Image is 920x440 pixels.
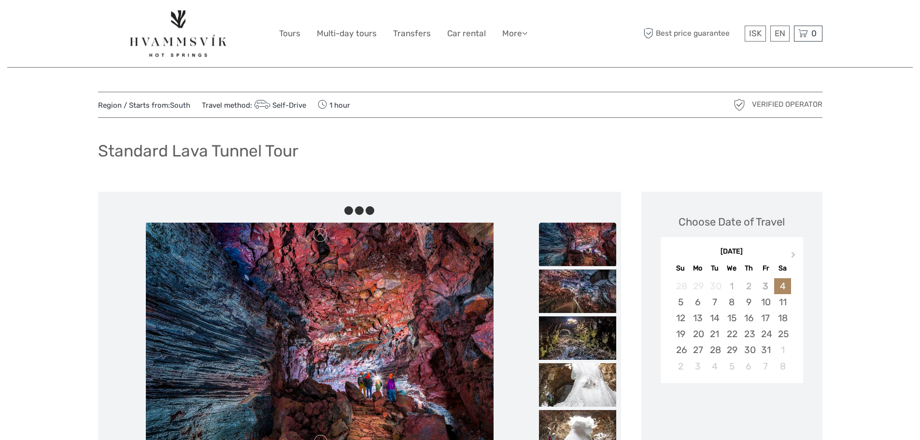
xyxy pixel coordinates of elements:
[723,310,740,326] div: Choose Wednesday, October 15th, 2025
[774,326,791,342] div: Choose Saturday, October 25th, 2025
[740,326,757,342] div: Choose Thursday, October 23rd, 2025
[539,316,616,360] img: b3160bbeaadf46f287b5e25d2d2cc7f8_slider_thumbnail.jpg
[740,278,757,294] div: Not available Thursday, October 2nd, 2025
[393,27,431,41] a: Transfers
[672,278,689,294] div: Not available Sunday, September 28th, 2025
[98,100,190,111] span: Region / Starts from:
[740,294,757,310] div: Choose Thursday, October 9th, 2025
[661,247,803,257] div: [DATE]
[706,326,723,342] div: Choose Tuesday, October 21st, 2025
[787,249,802,265] button: Next Month
[774,358,791,374] div: Choose Saturday, November 8th, 2025
[774,342,791,358] div: Choose Saturday, November 1st, 2025
[740,342,757,358] div: Choose Thursday, October 30th, 2025
[664,278,800,374] div: month 2025-10
[689,310,706,326] div: Choose Monday, October 13th, 2025
[689,294,706,310] div: Choose Monday, October 6th, 2025
[502,27,527,41] a: More
[98,141,298,161] h1: Standard Lava Tunnel Tour
[672,326,689,342] div: Choose Sunday, October 19th, 2025
[689,358,706,374] div: Choose Monday, November 3rd, 2025
[774,262,791,275] div: Sa
[641,26,742,42] span: Best price guarantee
[672,342,689,358] div: Choose Sunday, October 26th, 2025
[723,358,740,374] div: Choose Wednesday, November 5th, 2025
[706,262,723,275] div: Tu
[318,98,350,112] span: 1 hour
[539,270,616,313] img: b7228e2475634bc7bc24cb83f3e6020f_slider_thumbnail.jpg
[689,262,706,275] div: Mo
[757,262,774,275] div: Fr
[723,262,740,275] div: We
[706,358,723,374] div: Choose Tuesday, November 4th, 2025
[723,326,740,342] div: Choose Wednesday, October 22nd, 2025
[689,278,706,294] div: Not available Monday, September 29th, 2025
[252,101,307,110] a: Self-Drive
[757,294,774,310] div: Choose Friday, October 10th, 2025
[170,101,190,110] a: South
[729,408,735,414] div: Loading...
[279,27,300,41] a: Tours
[706,278,723,294] div: Not available Tuesday, September 30th, 2025
[749,28,762,38] span: ISK
[757,326,774,342] div: Choose Friday, October 24th, 2025
[770,26,790,42] div: EN
[757,358,774,374] div: Choose Friday, November 7th, 2025
[752,99,822,110] span: Verified Operator
[757,278,774,294] div: Not available Friday, October 3rd, 2025
[774,278,791,294] div: Choose Saturday, October 4th, 2025
[679,214,785,229] div: Choose Date of Travel
[774,294,791,310] div: Choose Saturday, October 11th, 2025
[689,342,706,358] div: Choose Monday, October 27th, 2025
[672,310,689,326] div: Choose Sunday, October 12th, 2025
[539,223,616,266] img: 41f5e62ce45a49e3a9f6dd4b0403530a_slider_thumbnail.jpg
[706,310,723,326] div: Choose Tuesday, October 14th, 2025
[672,262,689,275] div: Su
[723,342,740,358] div: Choose Wednesday, October 29th, 2025
[723,278,740,294] div: Not available Wednesday, October 1st, 2025
[732,97,747,113] img: verified_operator_grey_128.png
[774,310,791,326] div: Choose Saturday, October 18th, 2025
[672,294,689,310] div: Choose Sunday, October 5th, 2025
[740,262,757,275] div: Th
[447,27,486,41] a: Car rental
[757,310,774,326] div: Choose Friday, October 17th, 2025
[202,98,307,112] span: Travel method:
[127,7,229,60] img: 3060-fc9f4620-2ca8-4157-96cf-ff9fd7402a81_logo_big.png
[706,294,723,310] div: Choose Tuesday, October 7th, 2025
[689,326,706,342] div: Choose Monday, October 20th, 2025
[723,294,740,310] div: Choose Wednesday, October 8th, 2025
[740,358,757,374] div: Choose Thursday, November 6th, 2025
[539,363,616,407] img: c4959f27ceac4fe49e3d0c05ff8e7a5c_slider_thumbnail.jpg
[740,310,757,326] div: Choose Thursday, October 16th, 2025
[757,342,774,358] div: Choose Friday, October 31st, 2025
[706,342,723,358] div: Choose Tuesday, October 28th, 2025
[672,358,689,374] div: Choose Sunday, November 2nd, 2025
[317,27,377,41] a: Multi-day tours
[810,28,818,38] span: 0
